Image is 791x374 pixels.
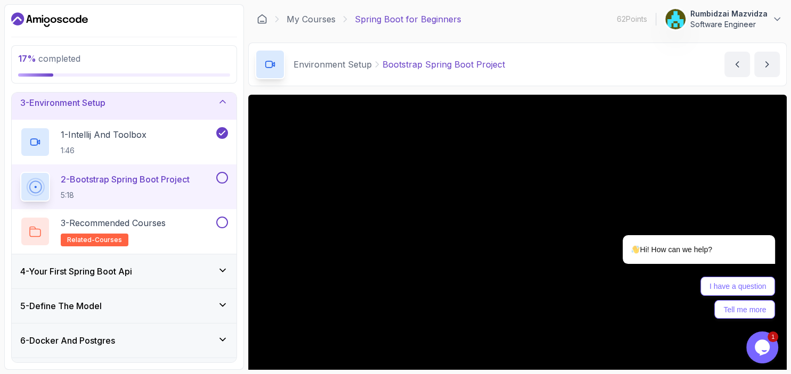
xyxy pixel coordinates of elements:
span: 17 % [18,53,36,64]
p: 1 - Intellij And Toolbox [61,128,146,141]
p: Spring Boot for Beginners [355,13,461,26]
h3: 6 - Docker And Postgres [20,334,115,347]
button: 6-Docker And Postgres [12,323,237,358]
h3: 4 - Your First Spring Boot Api [20,265,132,278]
button: previous content [724,52,750,77]
a: Dashboard [257,14,267,24]
button: user profile imageRumbidzai MazvidzaSoftware Engineer [665,9,782,30]
img: user profile image [665,9,686,29]
a: My Courses [287,13,336,26]
button: 2-Bootstrap Spring Boot Project5:18 [20,172,228,202]
p: 5:18 [61,190,190,201]
p: 62 Points [617,14,647,24]
p: 1:46 [61,145,146,156]
iframe: chat widget [746,331,780,363]
h3: 3 - Environment Setup [20,96,105,109]
p: Rumbidzai Mazvidza [690,9,768,19]
button: 3-Environment Setup [12,86,237,120]
h3: 5 - Define The Model [20,300,102,312]
p: 3 - Recommended Courses [61,217,166,229]
button: 5-Define The Model [12,289,237,323]
p: Software Engineer [690,19,768,30]
iframe: chat widget [589,139,780,326]
button: 1-Intellij And Toolbox1:46 [20,127,228,157]
a: Dashboard [11,11,88,28]
span: completed [18,53,80,64]
button: 3-Recommended Coursesrelated-courses [20,217,228,246]
p: Environment Setup [293,58,372,71]
button: 4-Your First Spring Boot Api [12,254,237,288]
span: related-courses [67,236,122,244]
button: next content [754,52,780,77]
p: Bootstrap Spring Boot Project [382,58,505,71]
p: 2 - Bootstrap Spring Boot Project [61,173,190,186]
